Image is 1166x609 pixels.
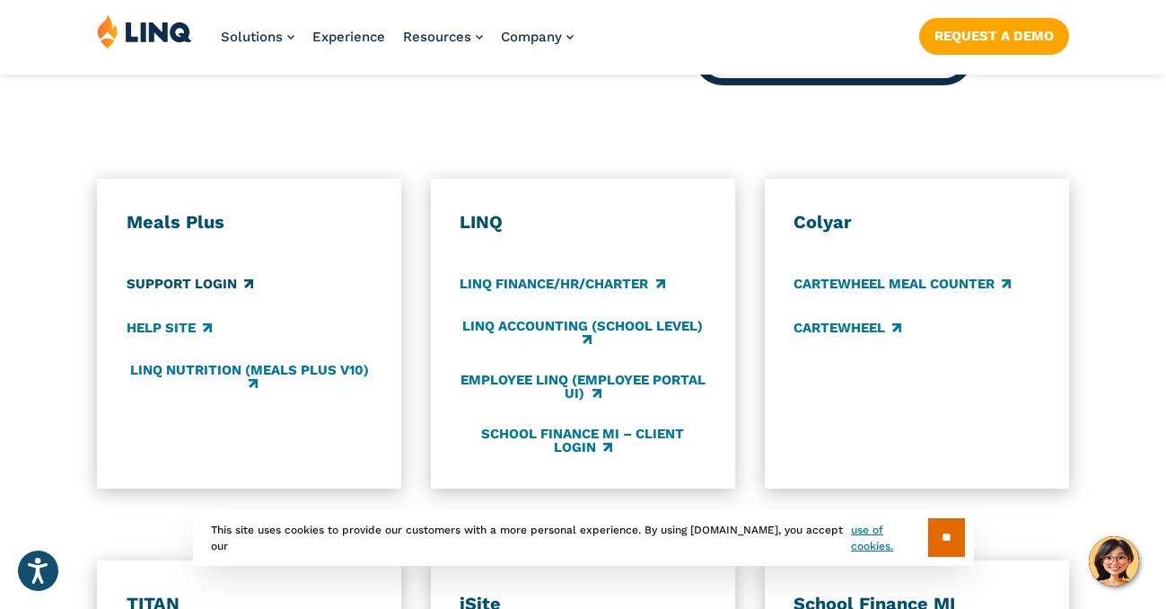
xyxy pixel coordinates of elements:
nav: Primary Navigation [221,14,574,74]
a: Employee LINQ (Employee Portal UI) [460,372,706,402]
div: This site uses cookies to provide our customers with a more personal experience. By using [DOMAIN... [193,509,974,566]
a: Solutions [221,29,294,45]
a: Resources [403,29,483,45]
a: Help Site [127,319,212,339]
a: LINQ Nutrition (Meals Plus v10) [127,362,373,392]
a: CARTEWHEEL Meal Counter [793,274,1011,294]
span: Company [501,29,562,45]
a: LINQ Finance/HR/Charter [460,274,664,294]
h3: Meals Plus [127,211,373,234]
a: Request a Demo [919,18,1069,54]
a: LINQ Accounting (school level) [460,318,706,348]
nav: Button Navigation [919,14,1069,54]
h3: Colyar [793,211,1039,234]
button: Hello, have a question? Let’s chat. [1089,536,1139,587]
h3: LINQ [460,211,706,234]
a: Company [501,29,574,45]
a: use of cookies. [851,522,927,554]
img: LINQ | K‑12 Software [97,14,192,49]
a: Experience [312,29,385,45]
span: Resources [403,29,471,45]
a: CARTEWHEEL [793,319,901,339]
a: School Finance MI – Client Login [460,427,706,456]
a: Support Login [127,274,253,294]
span: Solutions [221,29,283,45]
